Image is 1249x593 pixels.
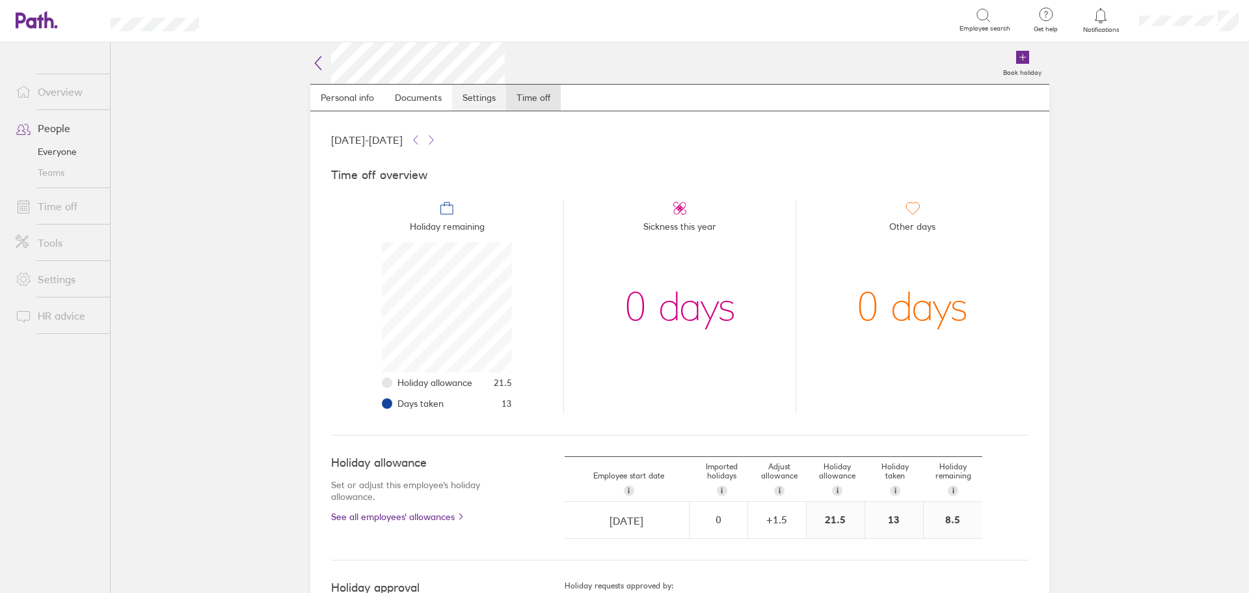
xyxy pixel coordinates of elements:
span: 13 [502,398,512,409]
span: i [721,486,723,496]
a: Time off [506,85,561,111]
span: i [837,486,839,496]
div: Holiday allowance [809,457,866,501]
div: 13 [865,502,923,538]
span: i [894,486,896,496]
label: Book holiday [995,65,1049,77]
span: [DATE] - [DATE] [331,134,403,146]
span: Holiday remaining [410,216,485,242]
a: Time off [5,193,110,219]
div: + 1.5 [749,514,805,525]
p: Set or adjust this employee's holiday allowance. [331,479,513,503]
span: i [779,486,781,496]
h4: Holiday allowance [331,456,513,470]
div: Imported holidays [693,457,751,501]
div: Adjust allowance [751,457,809,501]
span: Holiday allowance [397,378,472,388]
span: Other days [889,216,935,242]
a: Tools [5,230,110,256]
div: Employee start date [565,466,693,501]
div: 0 days [857,242,968,372]
span: Days taken [397,398,444,409]
a: People [5,115,110,141]
h4: Time off overview [331,169,1028,182]
a: HR advice [5,303,110,329]
span: Notifications [1080,26,1122,34]
span: Employee search [960,25,1010,33]
div: Holiday remaining [924,457,982,501]
a: Settings [452,85,506,111]
span: Sickness this year [643,216,716,242]
a: Settings [5,266,110,292]
div: 8.5 [924,502,982,538]
span: Get help [1025,25,1067,33]
a: Teams [5,162,110,183]
a: Overview [5,79,110,105]
span: i [952,486,954,496]
span: i [628,486,630,496]
a: Documents [384,85,452,111]
a: See all employees' allowances [331,512,513,522]
a: Personal info [310,85,384,111]
div: 0 [690,514,747,525]
h5: Holiday requests approved by: [565,581,1028,590]
span: 21.5 [494,378,512,388]
a: Book holiday [995,42,1049,84]
div: Search [234,14,267,25]
div: Holiday taken [866,457,924,501]
div: 21.5 [807,502,865,538]
a: Everyone [5,141,110,162]
input: dd/mm/yyyy [565,503,688,539]
div: 0 days [624,242,736,372]
a: Notifications [1080,7,1122,34]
